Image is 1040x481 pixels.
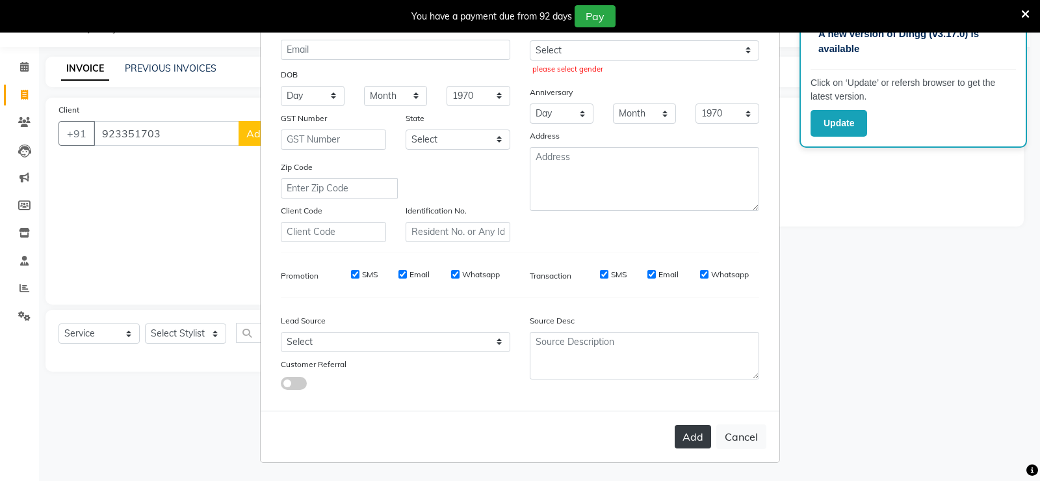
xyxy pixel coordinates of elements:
div: You have a payment due from 92 days [411,10,572,23]
label: Source Desc [530,315,575,327]
label: Zip Code [281,161,313,173]
label: Transaction [530,270,571,282]
button: Pay [575,5,616,27]
label: GST Number [281,113,327,124]
input: Client Code [281,222,386,242]
label: Customer Referral [281,359,346,370]
button: Update [811,110,867,137]
input: Enter Zip Code [281,178,398,199]
label: Whatsapp [462,269,500,281]
input: GST Number [281,130,386,150]
label: Email [409,269,430,281]
label: Identification No. [406,205,467,217]
label: Email [658,269,679,281]
label: DOB [281,69,298,81]
label: Client Code [281,205,322,217]
input: Email [281,40,510,60]
button: Add [675,425,711,448]
label: Promotion [281,270,318,282]
p: Click on ‘Update’ or refersh browser to get the latest version. [811,76,1016,103]
label: Anniversary [530,87,573,98]
p: A new version of Dingg (v3.17.0) is available [818,27,1008,56]
input: Resident No. or Any Id [406,222,511,242]
label: Lead Source [281,315,326,327]
label: SMS [362,269,378,281]
button: Cancel [716,424,766,449]
label: Address [530,130,560,142]
label: SMS [611,269,627,281]
label: State [406,113,424,124]
label: Whatsapp [711,269,749,281]
div: please select gender [532,64,756,75]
